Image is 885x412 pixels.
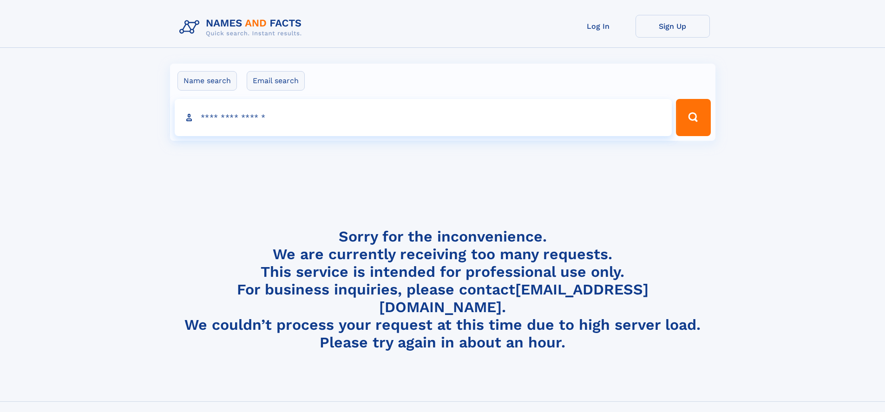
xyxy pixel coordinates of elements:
[176,228,710,352] h4: Sorry for the inconvenience. We are currently receiving too many requests. This service is intend...
[379,281,649,316] a: [EMAIL_ADDRESS][DOMAIN_NAME]
[247,71,305,91] label: Email search
[177,71,237,91] label: Name search
[636,15,710,38] a: Sign Up
[676,99,710,136] button: Search Button
[561,15,636,38] a: Log In
[175,99,672,136] input: search input
[176,15,309,40] img: Logo Names and Facts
